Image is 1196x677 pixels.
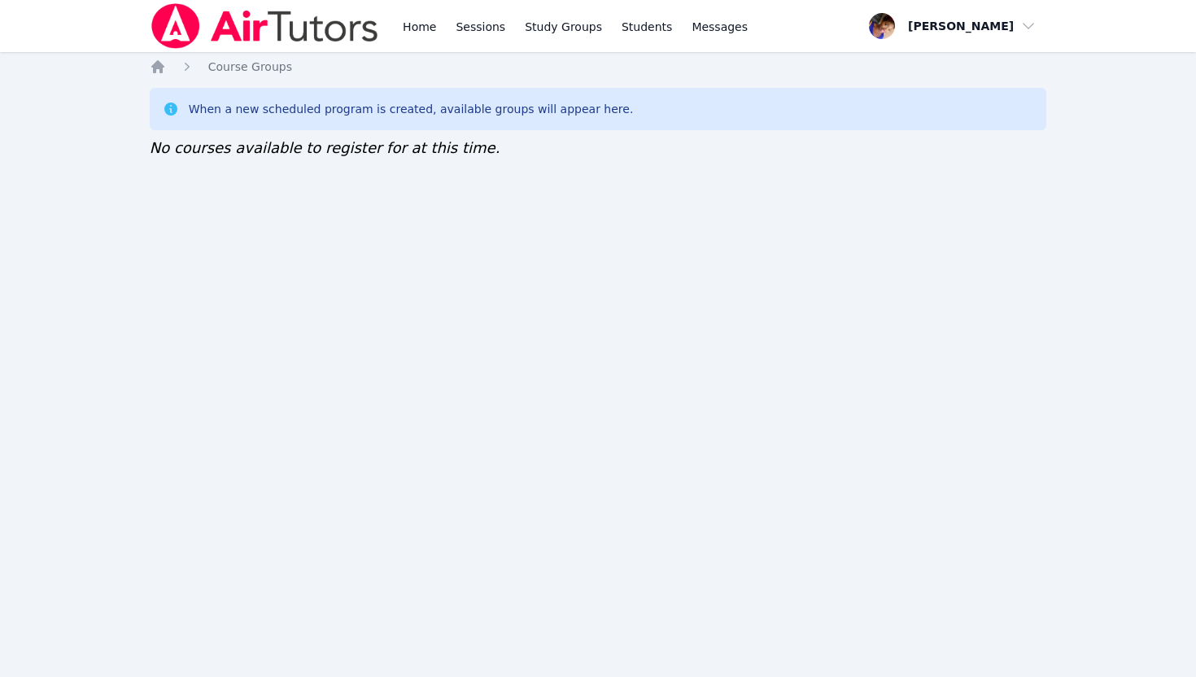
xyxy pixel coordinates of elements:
span: Course Groups [208,60,292,73]
span: Messages [692,19,748,35]
span: No courses available to register for at this time. [150,139,500,156]
img: Air Tutors [150,3,380,49]
a: Course Groups [208,59,292,75]
nav: Breadcrumb [150,59,1047,75]
div: When a new scheduled program is created, available groups will appear here. [189,101,634,117]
